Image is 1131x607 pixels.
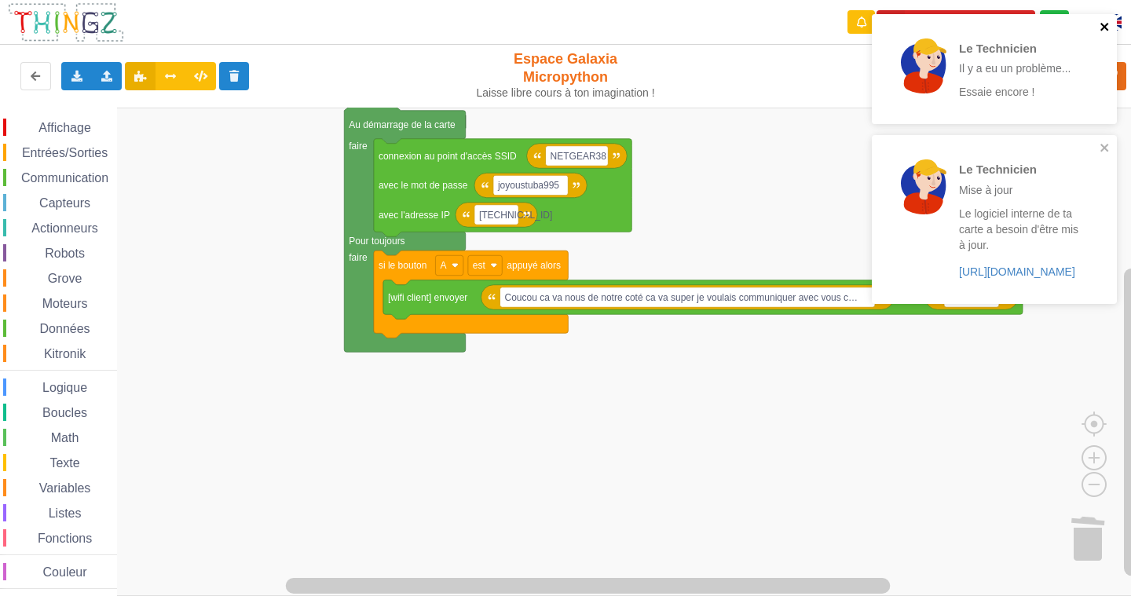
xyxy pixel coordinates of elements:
text: avec l'adresse IP [379,210,450,221]
text: Pour toujours [349,236,404,247]
span: Logique [40,381,90,394]
p: Mise à jour [959,182,1082,198]
text: [TECHNICAL_ID] [479,210,552,221]
button: close [1100,141,1111,156]
text: avec le mot de passe [379,180,468,191]
text: faire [349,141,368,152]
span: Grove [46,272,85,285]
text: si le bouton [379,260,426,271]
text: faire [349,252,368,263]
p: Essaie encore ! [959,84,1082,100]
div: Espace Galaxia Micropython [470,50,662,100]
span: Listes [46,506,84,520]
p: Il y a eu un problème... [959,60,1082,76]
text: A [440,260,446,271]
span: Capteurs [37,196,93,210]
text: est [473,260,486,271]
span: Texte [47,456,82,470]
a: [URL][DOMAIN_NAME] [959,265,1075,278]
text: appuyé alors [507,260,561,271]
span: Robots [42,247,87,260]
img: thingz_logo.png [7,2,125,43]
span: Variables [37,481,93,495]
text: NETGEAR38 [551,151,607,162]
span: Affichage [36,121,93,134]
span: Entrées/Sorties [20,146,110,159]
text: Au démarrage de la carte [349,119,456,130]
span: Boucles [40,406,90,419]
p: Le Technicien [959,161,1082,177]
span: Moteurs [40,297,90,310]
span: Données [38,322,93,335]
span: Actionneurs [29,221,101,235]
button: close [1100,20,1111,35]
span: Couleur [41,565,90,579]
span: Fonctions [35,532,94,545]
div: Laisse libre cours à ton imagination ! [470,86,662,100]
p: Le Technicien [959,40,1082,57]
button: Appairer une carte [877,10,1035,35]
span: Math [49,431,82,444]
text: connexion au point d'accès SSID [379,151,517,162]
text: Coucou ca va nous de notre coté ca va super je voulais communiquer avec vous c… [504,292,858,303]
span: Kitronik [42,347,88,360]
p: Le logiciel interne de ta carte a besoin d'être mis à jour. [959,206,1082,253]
span: Communication [19,171,111,185]
text: [wifi client] envoyer [388,292,467,303]
text: joyoustuba995 [497,180,559,191]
